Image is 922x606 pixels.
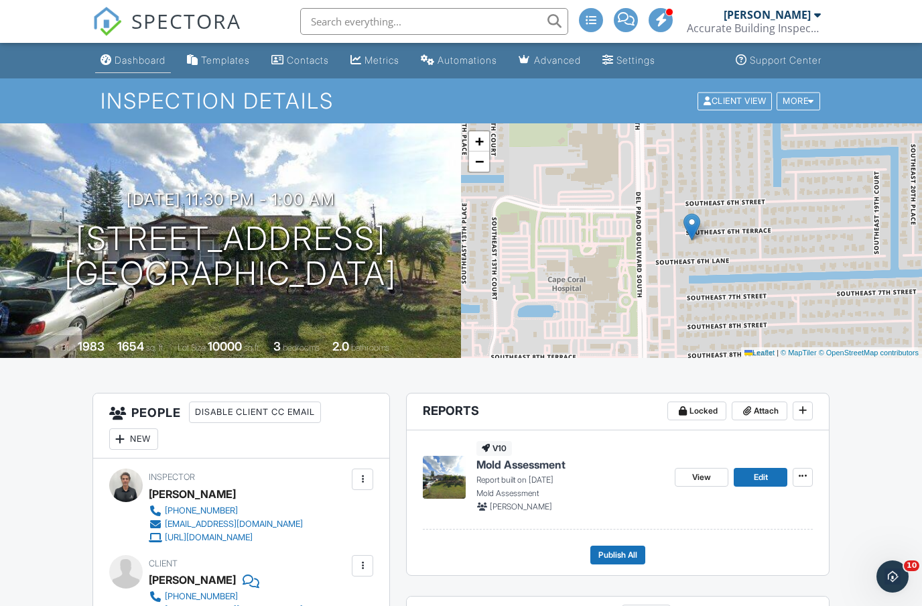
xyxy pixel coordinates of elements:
a: [EMAIL_ADDRESS][DOMAIN_NAME] [149,518,303,531]
span: Inspector [149,472,195,482]
span: + [475,133,484,149]
span: Built [61,343,76,353]
div: Advanced [534,54,581,66]
img: Marker [683,213,700,241]
div: Automations [438,54,497,66]
div: Dashboard [115,54,166,66]
div: 10000 [208,339,242,353]
a: [URL][DOMAIN_NAME] [149,531,303,544]
div: New [109,428,158,450]
a: © OpenStreetMap contributors [819,349,919,357]
div: Contacts [287,54,329,66]
a: Client View [696,95,775,105]
div: 2.0 [332,339,349,353]
a: [PHONE_NUMBER] [149,590,303,603]
div: [PHONE_NUMBER] [165,591,238,602]
div: [PERSON_NAME] [724,8,811,21]
span: bathrooms [351,343,389,353]
h1: Inspection Details [101,89,821,113]
span: sq.ft. [244,343,261,353]
span: bedrooms [283,343,320,353]
div: More [777,92,820,110]
div: Templates [201,54,250,66]
a: SPECTORA [92,18,241,46]
div: Accurate Building Inspections LLC [687,21,821,35]
div: Support Center [750,54,821,66]
iframe: Intercom live chat [876,560,909,593]
div: [PHONE_NUMBER] [165,505,238,516]
span: sq. ft. [146,343,165,353]
div: 1654 [117,339,144,353]
a: Automations (Basic) [415,48,503,73]
a: Zoom in [469,131,489,151]
h1: [STREET_ADDRESS] [GEOGRAPHIC_DATA] [64,221,397,292]
a: Zoom out [469,151,489,172]
h3: People [93,393,390,459]
div: Metrics [365,54,399,66]
div: 3 [273,339,281,353]
a: [PHONE_NUMBER] [149,504,303,518]
div: Disable Client CC Email [189,402,321,423]
a: Support Center [730,48,827,73]
span: 10 [904,560,919,571]
a: Leaflet [744,349,775,357]
span: Lot Size [178,343,206,353]
a: Metrics [345,48,405,73]
div: [EMAIL_ADDRESS][DOMAIN_NAME] [165,519,303,530]
a: Templates [182,48,255,73]
span: − [475,153,484,170]
span: Client [149,558,178,568]
div: Client View [698,92,772,110]
div: 1983 [78,339,105,353]
div: [URL][DOMAIN_NAME] [165,532,253,543]
img: The Best Home Inspection Software - Spectora [92,7,122,36]
h3: [DATE] 11:30 pm - 1:00 am [127,190,335,208]
div: [PERSON_NAME] [149,484,236,504]
div: Settings [616,54,655,66]
input: Search everything... [300,8,568,35]
a: Dashboard [95,48,171,73]
div: [PERSON_NAME] [149,570,236,590]
a: Settings [597,48,661,73]
a: © MapTiler [781,349,817,357]
a: Contacts [266,48,334,73]
span: SPECTORA [131,7,241,35]
a: Advanced [513,48,586,73]
span: | [777,349,779,357]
